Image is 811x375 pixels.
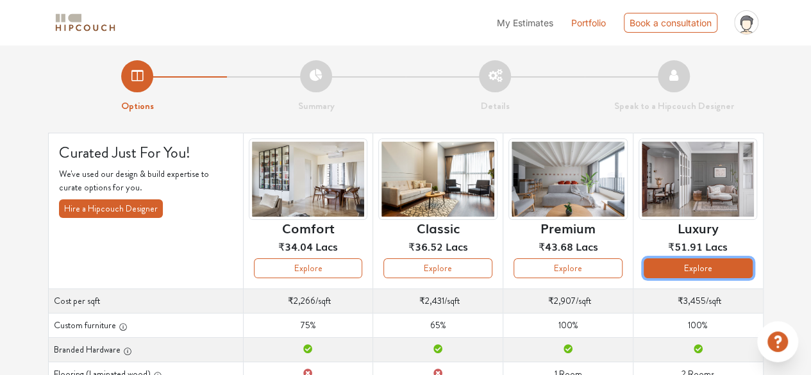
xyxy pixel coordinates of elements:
[288,294,315,307] span: ₹2,266
[243,313,373,337] td: 75%
[639,138,758,220] img: header-preview
[678,294,706,307] span: ₹3,455
[668,238,703,254] span: ₹51.91
[633,313,763,337] td: 100%
[481,99,510,113] strong: Details
[278,238,313,254] span: ₹34.04
[633,288,763,313] td: /sqft
[497,17,553,28] span: My Estimates
[315,238,338,254] span: Lacs
[508,138,628,220] img: header-preview
[503,288,633,313] td: /sqft
[538,238,573,254] span: ₹43.68
[705,238,728,254] span: Lacs
[408,238,443,254] span: ₹36.52
[514,258,623,278] button: Explore
[540,220,596,235] h6: Premium
[59,199,163,218] button: Hire a Hipcouch Designer
[446,238,468,254] span: Lacs
[624,13,717,33] div: Book a consultation
[678,220,719,235] h6: Luxury
[378,138,497,220] img: header-preview
[575,238,598,254] span: Lacs
[503,313,633,337] td: 100%
[48,337,243,362] th: Branded Hardware
[281,220,334,235] h6: Comfort
[243,288,373,313] td: /sqft
[298,99,335,113] strong: Summary
[383,258,492,278] button: Explore
[373,288,503,313] td: /sqft
[249,138,368,220] img: header-preview
[48,288,243,313] th: Cost per sqft
[53,8,117,37] span: logo-horizontal.svg
[59,167,233,194] p: We've used our design & build expertise to curate options for you.
[48,313,243,337] th: Custom furniture
[373,313,503,337] td: 65%
[571,16,606,29] a: Portfolio
[548,294,575,307] span: ₹2,907
[614,99,734,113] strong: Speak to a Hipcouch Designer
[417,220,460,235] h6: Classic
[53,12,117,34] img: logo-horizontal.svg
[644,258,753,278] button: Explore
[419,294,444,307] span: ₹2,431
[254,258,363,278] button: Explore
[59,144,233,162] h4: Curated Just For You!
[121,99,154,113] strong: Options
